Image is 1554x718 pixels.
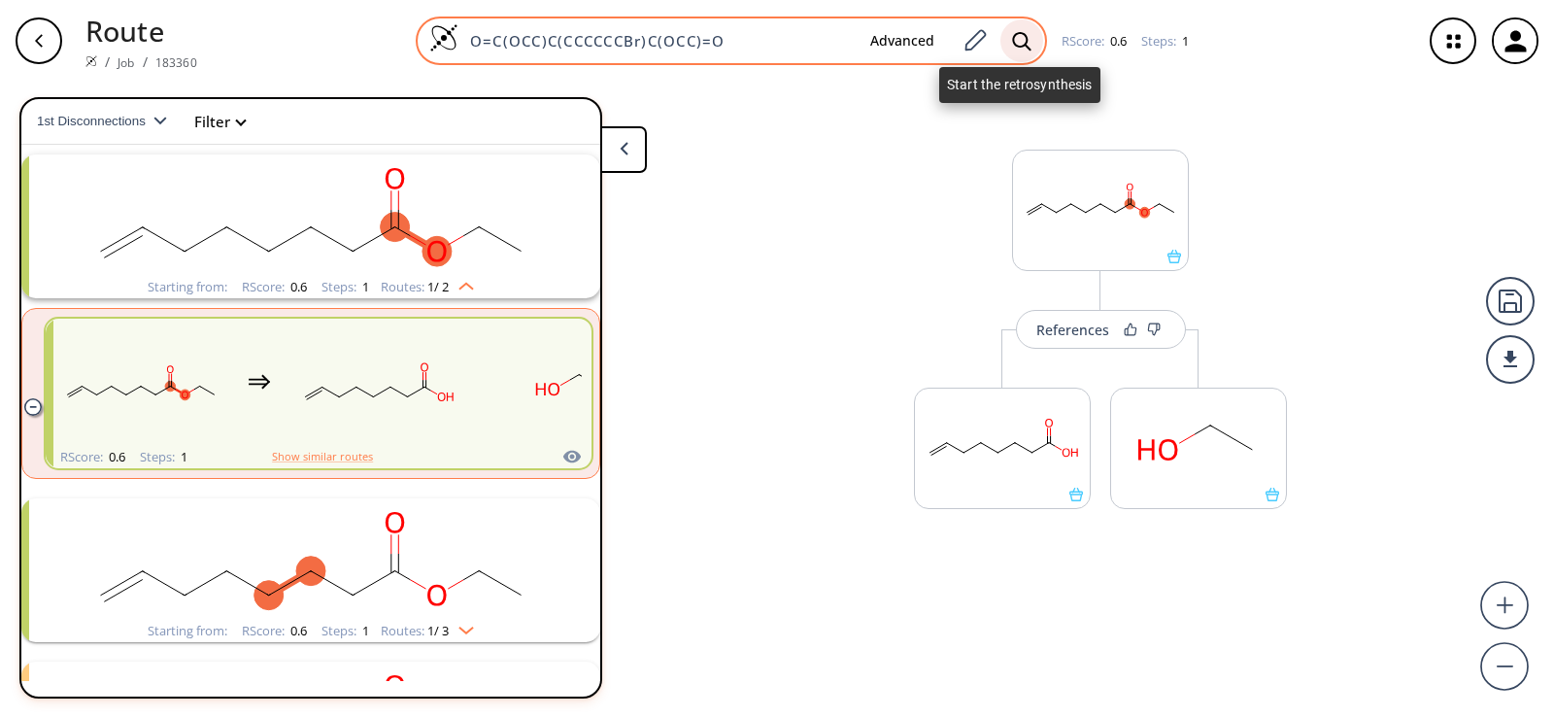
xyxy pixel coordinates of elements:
[1013,151,1188,250] svg: C=CCCCCCC(=O)OCC
[183,115,245,129] button: Filter
[1141,35,1189,48] div: Steps :
[359,278,369,295] span: 1
[458,31,855,51] input: Enter SMILES
[1111,389,1286,488] svg: CCO
[106,448,125,465] span: 0.6
[178,448,187,465] span: 1
[58,498,563,620] svg: C=CCCCCCC(=O)OCC
[37,114,153,128] span: 1st Disconnections
[143,51,148,72] li: /
[1179,32,1189,50] span: 1
[85,10,197,51] p: Route
[381,625,474,637] div: Routes:
[855,23,950,59] button: Advanced
[449,619,474,634] img: Down
[155,54,197,71] a: 183360
[1107,32,1127,50] span: 0.6
[915,389,1090,488] svg: C=CCCCCCC(=O)O
[449,275,474,291] img: Up
[118,54,134,71] a: Job
[148,281,227,293] div: Starting from:
[1062,35,1127,48] div: RScore :
[287,622,307,639] span: 0.6
[85,55,97,67] img: Spaya logo
[272,448,373,465] button: Show similar routes
[242,625,307,637] div: RScore :
[60,451,125,463] div: RScore :
[381,281,474,293] div: Routes:
[427,625,449,637] span: 1 / 3
[37,98,183,145] button: 1st Disconnections
[485,322,659,443] svg: CCO
[287,278,307,295] span: 0.6
[148,625,227,637] div: Starting from:
[290,322,465,443] svg: C=CCCCCCC(=O)O
[242,281,307,293] div: RScore :
[53,322,228,443] svg: C=CCCCCCC(=O)OCC
[140,451,187,463] div: Steps :
[1036,324,1109,336] div: References
[939,67,1100,103] div: Start the retrosynthesis
[1016,310,1186,349] button: References
[321,625,369,637] div: Steps :
[105,51,110,72] li: /
[359,622,369,639] span: 1
[58,154,563,276] svg: C=CCCCCCC(=O)OCC
[429,23,458,52] img: Logo Spaya
[427,281,449,293] span: 1 / 2
[321,281,369,293] div: Steps :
